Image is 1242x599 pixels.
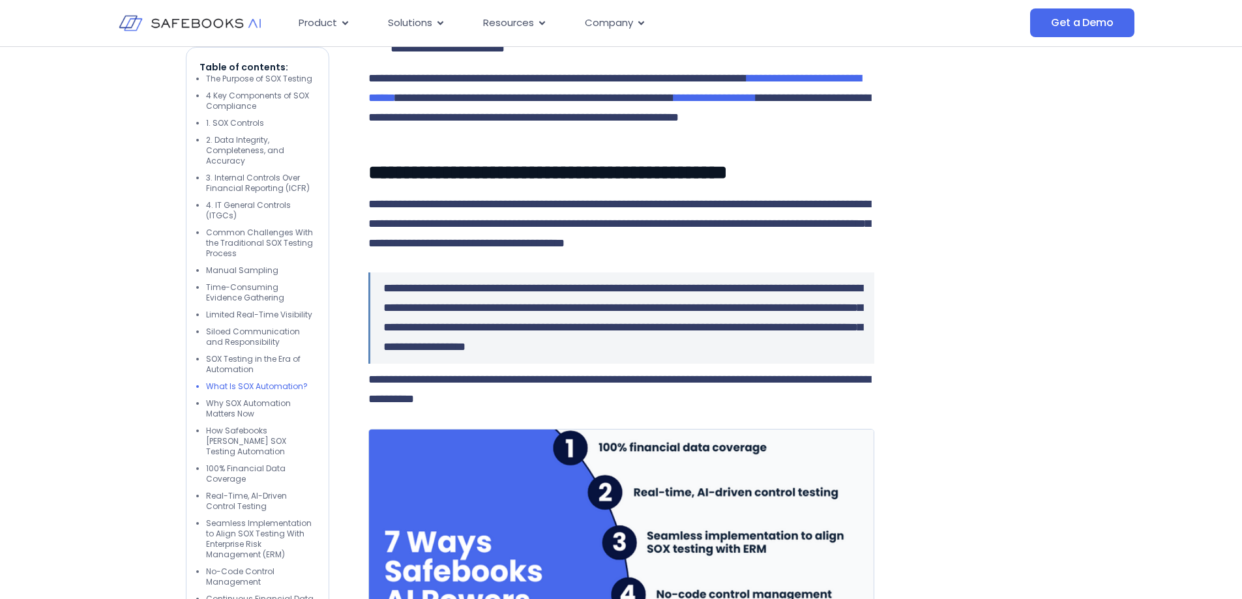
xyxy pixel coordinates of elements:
li: Siloed Communication and Responsibility [206,327,316,347]
li: Common Challenges With the Traditional SOX Testing Process [206,227,316,259]
nav: Menu [288,10,900,36]
li: 4. IT General Controls (ITGCs) [206,200,316,221]
span: Resources [483,16,534,31]
li: Manual Sampling [206,265,316,276]
li: Time-Consuming Evidence Gathering [206,282,316,303]
li: What Is SOX Automation? [206,381,316,392]
li: Why SOX Automation Matters Now [206,398,316,419]
li: No-Code Control Management [206,566,316,587]
li: How Safebooks [PERSON_NAME] SOX Testing Automation [206,426,316,457]
span: Company [585,16,633,31]
li: 4 Key Components of SOX Compliance [206,91,316,111]
li: 3. Internal Controls Over Financial Reporting (ICFR) [206,173,316,194]
li: The Purpose of SOX Testing [206,74,316,84]
p: Table of contents: [200,61,316,74]
a: Get a Demo [1030,8,1134,37]
span: Solutions [388,16,432,31]
span: Get a Demo [1051,16,1113,29]
li: Seamless Implementation to Align SOX Testing With Enterprise Risk Management (ERM) [206,518,316,560]
li: Real-Time, AI-Driven Control Testing [206,491,316,512]
span: Product [299,16,337,31]
div: Menu Toggle [288,10,900,36]
li: 1. SOX Controls [206,118,316,128]
li: SOX Testing in the Era of Automation [206,354,316,375]
li: 100% Financial Data Coverage [206,463,316,484]
li: Limited Real-Time Visibility [206,310,316,320]
li: 2. Data Integrity, Completeness, and Accuracy [206,135,316,166]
